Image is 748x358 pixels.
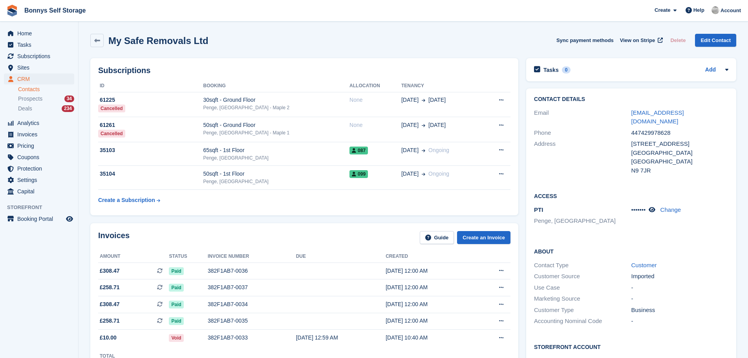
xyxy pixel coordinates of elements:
a: Preview store [65,214,74,224]
span: [DATE] [428,96,446,104]
div: Cancelled [98,130,125,138]
a: menu [4,117,74,129]
a: menu [4,213,74,224]
th: Booking [203,80,350,92]
span: £258.71 [100,317,120,325]
th: ID [98,80,203,92]
span: Home [17,28,64,39]
div: 50sqft - 1st Floor [203,170,350,178]
a: menu [4,152,74,163]
a: Customer [631,262,657,268]
span: Paid [169,317,183,325]
a: Bonnys Self Storage [21,4,89,17]
span: Create [655,6,670,14]
span: [DATE] [401,96,419,104]
div: Address [534,140,631,175]
span: Ongoing [428,171,449,177]
div: 61261 [98,121,203,129]
div: 382F1AB7-0035 [208,317,296,325]
div: Contact Type [534,261,631,270]
span: [DATE] [428,121,446,129]
a: menu [4,186,74,197]
button: Sync payment methods [556,34,614,47]
button: Delete [667,34,689,47]
span: Coupons [17,152,64,163]
div: None [349,96,401,104]
div: 50sqft - Ground Floor [203,121,350,129]
div: [GEOGRAPHIC_DATA] [631,157,728,166]
span: Subscriptions [17,51,64,62]
div: 234 [62,105,74,112]
a: Deals 234 [18,105,74,113]
div: 382F1AB7-0033 [208,334,296,342]
span: Void [169,334,183,342]
img: stora-icon-8386f47178a22dfd0bd8f6a31ec36ba5ce8667c1dd55bd0f319d3a0aa187defe.svg [6,5,18,17]
h2: Access [534,192,728,200]
div: Imported [631,272,728,281]
span: Pricing [17,140,64,151]
div: 382F1AB7-0036 [208,267,296,275]
h2: Storefront Account [534,343,728,351]
div: 382F1AB7-0034 [208,300,296,308]
img: James Bonny [711,6,719,14]
span: £10.00 [100,334,117,342]
div: Business [631,306,728,315]
div: - [631,283,728,292]
div: Create a Subscription [98,196,155,204]
a: menu [4,174,74,185]
span: Help [693,6,704,14]
a: Prospects 34 [18,95,74,103]
li: Penge, [GEOGRAPHIC_DATA] [534,217,631,226]
span: [DATE] [401,170,419,178]
th: Due [296,250,386,263]
h2: Invoices [98,231,130,244]
div: [DATE] 12:59 AM [296,334,386,342]
div: Penge, [GEOGRAPHIC_DATA] - Maple 2 [203,104,350,111]
span: Settings [17,174,64,185]
div: Penge, [GEOGRAPHIC_DATA] [203,154,350,162]
span: 087 [349,147,368,154]
a: menu [4,62,74,73]
span: Paid [169,284,183,292]
div: 382F1AB7-0037 [208,283,296,292]
a: Create an Invoice [457,231,510,244]
div: Phone [534,129,631,138]
h2: Subscriptions [98,66,510,75]
a: menu [4,28,74,39]
div: Accounting Nominal Code [534,317,631,326]
h2: Contact Details [534,96,728,103]
th: Created [386,250,475,263]
div: 61225 [98,96,203,104]
div: [DATE] 10:40 AM [386,334,475,342]
span: Invoices [17,129,64,140]
a: [EMAIL_ADDRESS][DOMAIN_NAME] [631,109,684,125]
div: None [349,121,401,129]
span: £258.71 [100,283,120,292]
span: CRM [17,73,64,84]
span: £308.47 [100,300,120,308]
span: Tasks [17,39,64,50]
div: Email [534,108,631,126]
div: 34 [64,95,74,102]
span: Account [721,7,741,15]
a: Change [660,206,681,213]
div: Customer Type [534,306,631,315]
div: [DATE] 12:00 AM [386,317,475,325]
div: Marketing Source [534,294,631,303]
span: Protection [17,163,64,174]
a: menu [4,140,74,151]
a: View on Stripe [617,34,664,47]
a: menu [4,39,74,50]
a: menu [4,163,74,174]
span: Capital [17,186,64,197]
div: Customer Source [534,272,631,281]
span: Analytics [17,117,64,129]
a: menu [4,129,74,140]
th: Invoice number [208,250,296,263]
div: [GEOGRAPHIC_DATA] [631,149,728,158]
span: Paid [169,301,183,308]
a: Edit Contact [695,34,736,47]
span: £308.47 [100,267,120,275]
div: Penge, [GEOGRAPHIC_DATA] - Maple 1 [203,129,350,136]
span: Deals [18,105,32,112]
